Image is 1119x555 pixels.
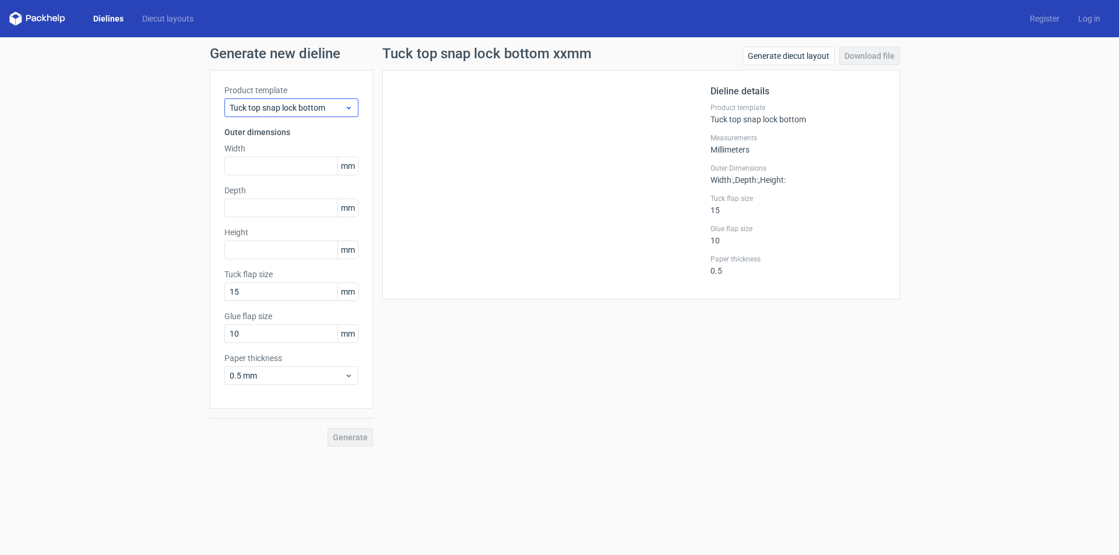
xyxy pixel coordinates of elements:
label: Product template [224,84,358,96]
a: Generate diecut layout [743,47,835,65]
span: 0.5 mm [230,370,344,381]
h1: Generate new dieline [210,47,909,61]
span: , Depth : [733,175,758,185]
span: mm [337,241,358,259]
label: Depth [224,185,358,196]
span: mm [337,157,358,175]
span: , Height : [758,175,786,185]
div: 15 [710,194,885,215]
h2: Dieline details [710,84,885,98]
label: Glue flap size [710,224,885,234]
label: Tuck flap size [710,194,885,203]
label: Width [224,143,358,154]
a: Diecut layouts [133,13,203,24]
label: Measurements [710,133,885,143]
label: Product template [710,103,885,112]
label: Glue flap size [224,310,358,322]
span: Width : [710,175,733,185]
label: Tuck flap size [224,268,358,280]
a: Register [1021,13,1069,24]
label: Paper thickness [710,254,885,264]
span: Tuck top snap lock bottom [230,102,344,114]
h1: Tuck top snap lock bottom xxmm [382,47,592,61]
label: Outer Dimensions [710,164,885,173]
div: Tuck top snap lock bottom [710,103,885,124]
a: Log in [1069,13,1110,24]
span: mm [337,199,358,217]
div: Millimeters [710,133,885,154]
div: 0.5 [710,254,885,275]
div: 10 [710,224,885,245]
span: mm [337,325,358,342]
span: mm [337,283,358,301]
h3: Outer dimensions [224,126,358,138]
label: Height [224,227,358,238]
a: Dielines [84,13,133,24]
label: Paper thickness [224,352,358,364]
